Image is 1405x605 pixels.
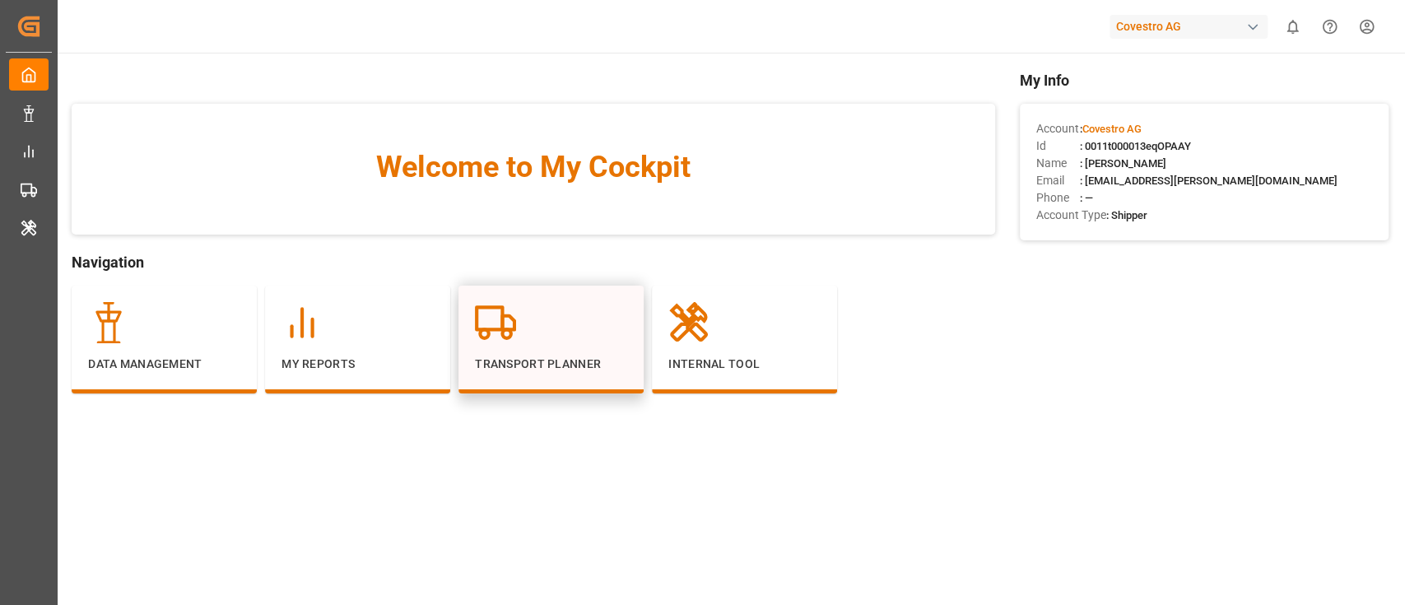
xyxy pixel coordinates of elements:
span: : [1080,123,1142,135]
span: : 0011t000013eqOPAAY [1080,140,1191,152]
button: Help Center [1311,8,1348,45]
span: Name [1036,155,1080,172]
span: : — [1080,192,1093,204]
p: Transport Planner [475,356,627,373]
p: Internal Tool [668,356,821,373]
span: : [PERSON_NAME] [1080,157,1166,170]
span: : [EMAIL_ADDRESS][PERSON_NAME][DOMAIN_NAME] [1080,175,1338,187]
span: Email [1036,172,1080,189]
button: show 0 new notifications [1274,8,1311,45]
span: Welcome to My Cockpit [105,145,961,189]
span: Id [1036,137,1080,155]
p: Data Management [88,356,240,373]
span: Navigation [72,251,994,273]
div: Covestro AG [1110,15,1268,39]
span: : Shipper [1106,209,1147,221]
p: My Reports [281,356,434,373]
span: Covestro AG [1082,123,1142,135]
span: My Info [1020,69,1389,91]
button: Covestro AG [1110,11,1274,42]
span: Phone [1036,189,1080,207]
span: Account [1036,120,1080,137]
span: Account Type [1036,207,1106,224]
